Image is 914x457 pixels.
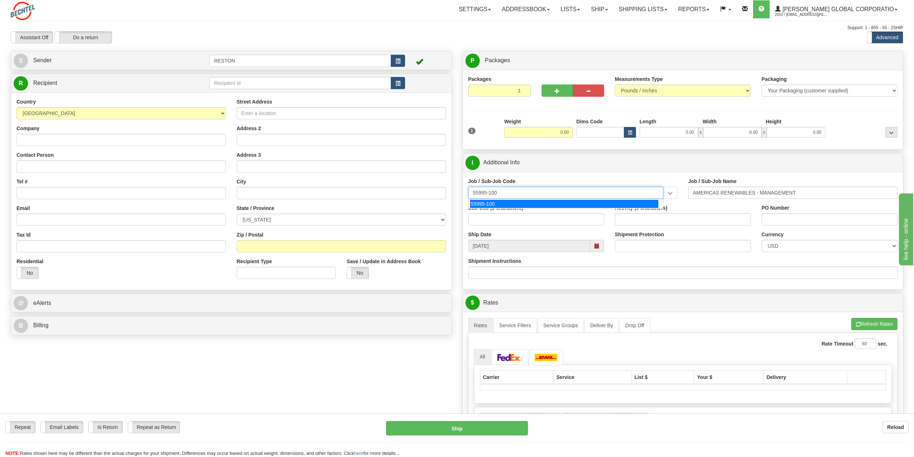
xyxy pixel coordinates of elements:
[535,354,558,361] img: DHL
[762,204,789,211] label: PO Number
[5,451,20,456] span: NOTE:
[55,32,112,43] label: Do a return
[468,128,476,134] span: 1
[897,192,913,265] iframe: chat widget
[673,0,715,18] a: Reports
[882,421,909,433] button: Reload
[17,258,43,265] label: Residential
[468,178,515,185] label: Job / Sub-Job Code
[504,118,521,125] label: Weight
[14,53,209,68] a: S Sender
[613,0,673,18] a: Shipping lists
[468,76,492,83] label: Packages
[694,370,764,384] th: Your $
[485,57,510,63] span: Packages
[33,300,51,306] span: eAlerts
[347,258,421,265] label: Save / Update in Address Book
[354,451,363,456] a: here
[237,205,274,212] label: State / Province
[698,127,703,138] span: x
[764,370,847,384] th: Delivery
[453,0,496,18] a: Settings
[465,296,901,310] a: $Rates
[474,349,491,364] a: All
[386,421,528,435] button: Ship
[11,25,903,31] div: Support: 1 - 855 - 55 - 2SHIP
[33,57,52,63] span: Sender
[209,77,391,89] input: Recipient Id
[14,296,449,311] a: @ eAlerts
[14,296,28,310] span: @
[620,318,650,333] a: Drop Off
[14,76,188,91] a: R Recipient
[562,413,610,425] label: Last Pickup Time
[17,151,54,159] label: Contact Person
[781,6,894,12] span: [PERSON_NAME] Global Corporatio
[6,421,35,433] label: Repeat
[17,231,31,238] label: Tax Id
[688,178,737,185] label: Job / Sub-Job Name
[237,151,261,159] label: Address 3
[14,318,449,333] a: B Billing
[878,340,887,347] label: sec.
[553,370,631,384] th: Service
[851,318,897,330] button: Refresh Rates
[237,98,272,105] label: Street Address
[17,98,36,105] label: Country
[538,318,584,333] a: Service Groups
[822,340,853,347] label: Rate Timeout
[237,178,246,185] label: City
[14,76,28,91] span: R
[11,32,53,43] label: Assistant Off
[468,231,492,238] label: Ship Date
[480,370,553,384] th: Carrier
[465,155,901,170] a: IAdditional Info
[17,205,30,212] label: Email
[237,258,272,265] label: Recipient Type
[480,413,523,425] label: Ready By Time
[775,11,829,18] span: 2553 / [EMAIL_ADDRESS][PERSON_NAME][DOMAIN_NAME]
[11,2,35,20] img: logo2553.jpg
[17,178,28,185] label: Tel #
[762,127,767,138] span: x
[465,53,901,68] a: P Packages
[762,76,787,83] label: Packaging
[497,354,523,361] img: FedEx Express®
[237,231,264,238] label: Zip / Postal
[496,0,555,18] a: Addressbook
[237,107,446,119] input: Enter a location
[468,257,521,265] label: Shipment Instructions
[89,421,122,433] label: Is Return
[41,421,83,433] label: Email Labels
[128,421,180,433] label: Repeat as Return
[762,231,784,238] label: Currency
[493,318,537,333] a: Service Filters
[468,318,493,333] a: Rates
[887,424,904,430] b: Reload
[770,0,903,18] a: [PERSON_NAME] Global Corporatio 2553 / [EMAIL_ADDRESS][PERSON_NAME][DOMAIN_NAME]
[640,118,656,125] label: Length
[766,118,781,125] label: Height
[347,267,368,279] label: No
[14,54,28,68] span: S
[468,187,664,199] input: Please select
[555,0,585,18] a: Lists
[585,0,613,18] a: Ship
[33,322,48,328] span: Billing
[209,55,391,67] input: Sender Id
[615,231,664,238] label: Shipment Protection
[576,118,603,125] label: Dims Code
[33,80,57,86] span: Recipient
[5,4,66,13] div: live help - online
[465,296,480,310] span: $
[885,127,897,138] div: ...
[584,318,619,333] a: Deliver By
[702,118,716,125] label: Width
[17,267,38,279] label: No
[631,370,694,384] th: List $
[470,200,658,208] div: 55995-100
[465,54,480,68] span: P
[14,319,28,333] span: B
[17,125,40,132] label: Company
[615,76,663,83] label: Measurements Type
